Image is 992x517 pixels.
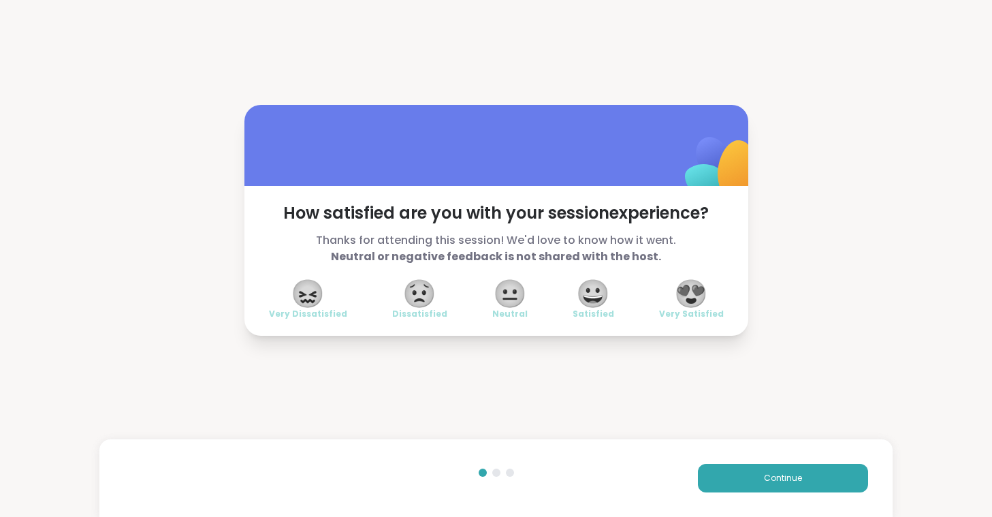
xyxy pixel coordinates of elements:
[659,309,724,319] span: Very Satisfied
[331,249,661,264] b: Neutral or negative feedback is not shared with the host.
[653,101,788,237] img: ShareWell Logomark
[269,232,724,265] span: Thanks for attending this session! We'd love to know how it went.
[698,464,868,492] button: Continue
[764,472,802,484] span: Continue
[291,281,325,306] span: 😖
[674,281,708,306] span: 😍
[392,309,447,319] span: Dissatisfied
[402,281,436,306] span: 😟
[573,309,614,319] span: Satisfied
[492,309,528,319] span: Neutral
[493,281,527,306] span: 😐
[576,281,610,306] span: 😀
[269,309,347,319] span: Very Dissatisfied
[269,202,724,224] span: How satisfied are you with your session experience?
